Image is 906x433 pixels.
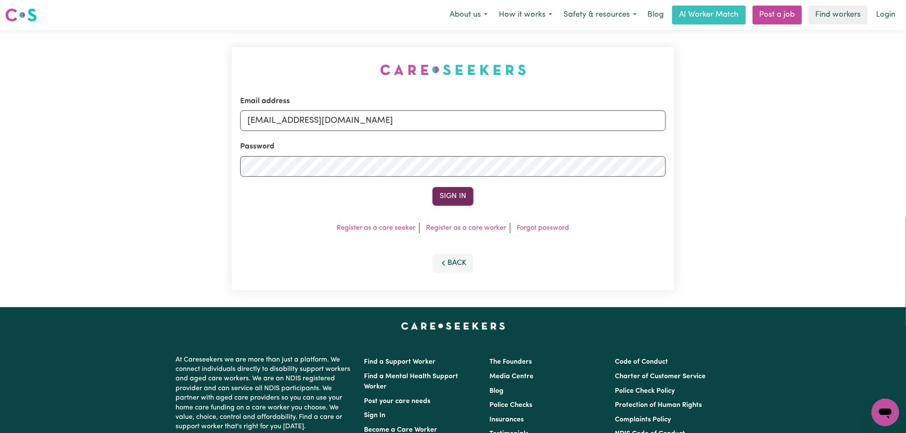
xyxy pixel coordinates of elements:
[364,412,385,419] a: Sign In
[871,6,901,24] a: Login
[615,416,671,423] a: Complaints Policy
[401,323,505,329] a: Careseekers home page
[558,6,642,24] button: Safety & resources
[809,6,868,24] a: Find workers
[489,359,532,365] a: The Founders
[489,416,524,423] a: Insurances
[642,6,669,24] a: Blog
[615,359,668,365] a: Code of Conduct
[240,110,666,131] input: Email address
[240,96,290,107] label: Email address
[517,225,569,231] a: Forgot password
[364,373,458,390] a: Find a Mental Health Support Worker
[493,6,558,24] button: How it works
[672,6,746,24] a: AI Worker Match
[444,6,493,24] button: About us
[432,187,474,206] button: Sign In
[489,402,532,409] a: Police Checks
[432,254,474,273] button: Back
[872,399,899,426] iframe: Button to launch messaging window
[364,398,430,405] a: Post your care needs
[489,388,504,394] a: Blog
[615,388,675,394] a: Police Check Policy
[426,225,507,231] a: Register as a care worker
[5,7,37,23] img: Careseekers logo
[489,373,533,380] a: Media Centre
[615,373,706,380] a: Charter of Customer Service
[5,5,37,25] a: Careseekers logo
[240,141,274,152] label: Password
[364,359,435,365] a: Find a Support Worker
[615,402,702,409] a: Protection of Human Rights
[337,225,416,231] a: Register as a care seeker
[753,6,802,24] a: Post a job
